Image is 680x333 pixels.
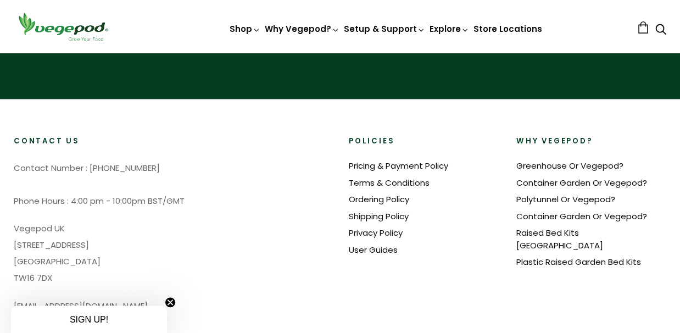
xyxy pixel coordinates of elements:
[349,136,499,147] h2: Policies
[265,23,339,35] a: Why Vegepod?
[516,210,647,222] a: Container Garden Or Vegepod?
[349,177,430,188] a: Terms & Conditions
[349,160,448,171] a: Pricing & Payment Policy
[11,306,167,333] div: SIGN UP!Close teaser
[430,23,469,35] a: Explore
[516,193,615,205] a: Polytunnel Or Vegepod?
[70,315,108,324] span: SIGN UP!
[349,193,409,205] a: Ordering Policy
[349,210,409,222] a: Shipping Policy
[516,160,623,171] a: Greenhouse Or Vegepod?
[14,300,148,312] a: [EMAIL_ADDRESS][DOMAIN_NAME]
[14,160,331,209] p: Contact Number : [PHONE_NUMBER] Phone Hours : 4:00 pm - 10:00pm BST/GMT
[349,244,398,256] a: User Guides
[516,136,666,147] h2: Why Vegepod?
[516,227,603,251] a: Raised Bed Kits [GEOGRAPHIC_DATA]
[516,256,641,268] a: Plastic Raised Garden Bed Kits
[14,11,113,42] img: Vegepod
[473,23,542,35] a: Store Locations
[516,177,647,188] a: Container Garden Or Vegepod?
[14,136,331,147] h2: Contact Us
[344,23,425,35] a: Setup & Support
[165,297,176,308] button: Close teaser
[14,220,331,286] p: Vegepod UK [STREET_ADDRESS] [GEOGRAPHIC_DATA] TW16 7DX
[349,227,403,238] a: Privacy Policy
[655,25,666,36] a: Search
[230,23,260,35] a: Shop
